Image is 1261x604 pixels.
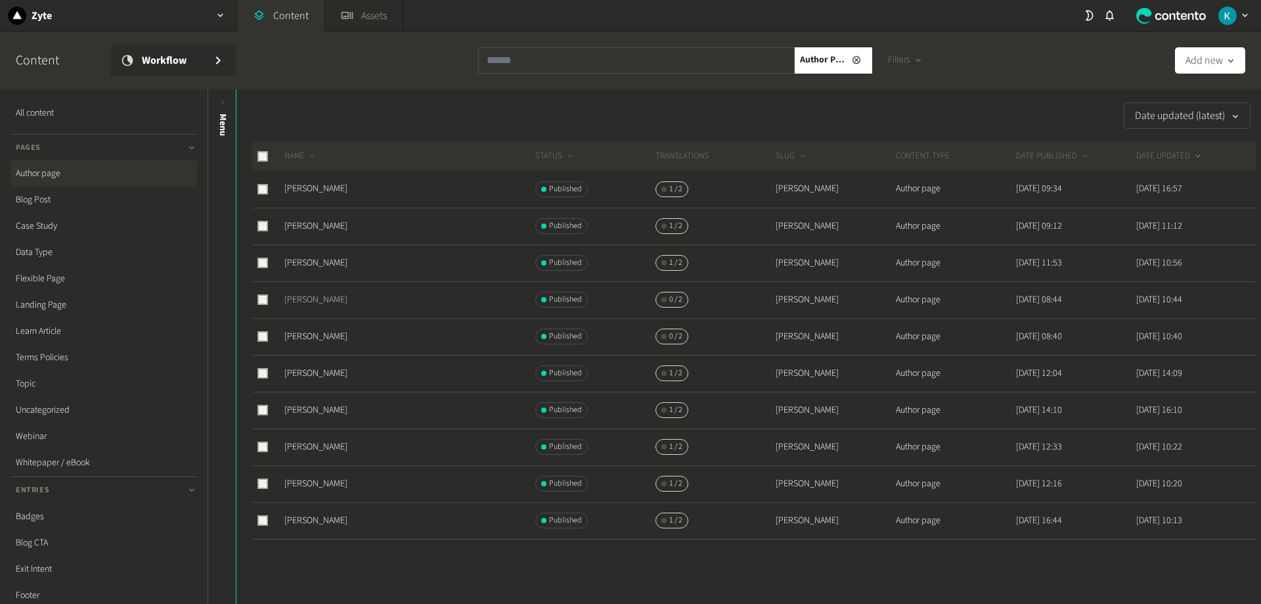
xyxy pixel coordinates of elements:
[895,142,1015,171] th: CONTENT TYPE
[1016,440,1062,453] time: [DATE] 12:33
[776,150,808,163] button: SLUG
[895,281,1015,318] td: Author page
[1016,404,1062,417] time: [DATE] 14:10
[1016,477,1062,490] time: [DATE] 12:16
[775,208,895,244] td: [PERSON_NAME]
[669,478,682,490] span: 1 / 2
[895,465,1015,502] td: Author page
[11,450,197,476] a: Whitepaper / eBook
[800,53,846,67] span: Author page
[1136,330,1182,343] time: [DATE] 10:40
[16,484,49,496] span: Entries
[16,51,89,70] h2: Content
[669,183,682,195] span: 1 / 2
[895,502,1015,539] td: Author page
[549,441,582,453] span: Published
[549,515,582,526] span: Published
[1016,514,1062,527] time: [DATE] 16:44
[11,100,197,126] a: All content
[1136,293,1182,306] time: [DATE] 10:44
[1124,103,1250,129] button: Date updated (latest)
[549,294,582,306] span: Published
[669,331,682,342] span: 0 / 2
[669,367,682,379] span: 1 / 2
[284,367,347,380] a: [PERSON_NAME]
[284,514,347,527] a: [PERSON_NAME]
[1136,477,1182,490] time: [DATE] 10:20
[775,171,895,208] td: [PERSON_NAME]
[11,556,197,582] a: Exit Intent
[11,344,197,371] a: Terms Policies
[549,367,582,379] span: Published
[284,182,347,195] a: [PERSON_NAME]
[549,331,582,342] span: Published
[655,142,775,171] th: Translations
[284,404,347,417] a: [PERSON_NAME]
[775,392,895,429] td: [PERSON_NAME]
[669,294,682,306] span: 0 / 2
[11,397,197,423] a: Uncategorized
[1136,404,1182,417] time: [DATE] 16:10
[11,423,197,450] a: Webinar
[11,530,197,556] a: Blog CTA
[142,53,202,68] span: Workflow
[669,441,682,453] span: 1 / 2
[895,355,1015,392] td: Author page
[32,8,52,24] h2: Zyte
[1136,220,1182,233] time: [DATE] 11:12
[669,257,682,269] span: 1 / 2
[11,160,197,187] a: Author page
[895,392,1015,429] td: Author page
[669,404,682,416] span: 1 / 2
[549,257,582,269] span: Published
[1016,367,1062,380] time: [DATE] 12:04
[1016,330,1062,343] time: [DATE] 08:40
[1136,514,1182,527] time: [DATE] 10:13
[895,244,1015,281] td: Author page
[549,183,582,195] span: Published
[11,266,197,292] a: Flexible Page
[1016,256,1062,269] time: [DATE] 11:53
[775,502,895,539] td: [PERSON_NAME]
[1136,182,1182,195] time: [DATE] 16:57
[284,150,318,163] button: NAME
[11,239,197,266] a: Data Type
[1016,220,1062,233] time: [DATE] 09:12
[284,477,347,490] a: [PERSON_NAME]
[284,440,347,453] a: [PERSON_NAME]
[895,429,1015,465] td: Author page
[11,292,197,318] a: Landing Page
[775,281,895,318] td: [PERSON_NAME]
[549,404,582,416] span: Published
[11,318,197,344] a: Learn Article
[16,142,41,154] span: Pages
[775,429,895,465] td: [PERSON_NAME]
[11,371,197,397] a: Topic
[1136,367,1182,380] time: [DATE] 14:09
[11,213,197,239] a: Case Study
[1136,440,1182,453] time: [DATE] 10:22
[110,45,236,76] a: Workflow
[775,318,895,355] td: [PERSON_NAME]
[1218,7,1237,25] img: Karlo Jedud
[877,47,933,74] button: Filters
[535,150,575,163] button: STATUS
[284,220,347,233] a: [PERSON_NAME]
[1175,47,1245,74] button: Add new
[1136,150,1203,163] button: DATE UPDATED
[1016,293,1062,306] time: [DATE] 08:44
[549,478,582,490] span: Published
[775,465,895,502] td: [PERSON_NAME]
[775,355,895,392] td: [PERSON_NAME]
[8,7,26,25] img: Zyte
[1016,182,1062,195] time: [DATE] 09:34
[895,318,1015,355] td: Author page
[775,244,895,281] td: [PERSON_NAME]
[895,208,1015,244] td: Author page
[284,293,347,306] a: [PERSON_NAME]
[669,220,682,232] span: 1 / 2
[549,220,582,232] span: Published
[11,503,197,530] a: Badges
[216,114,230,136] span: Menu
